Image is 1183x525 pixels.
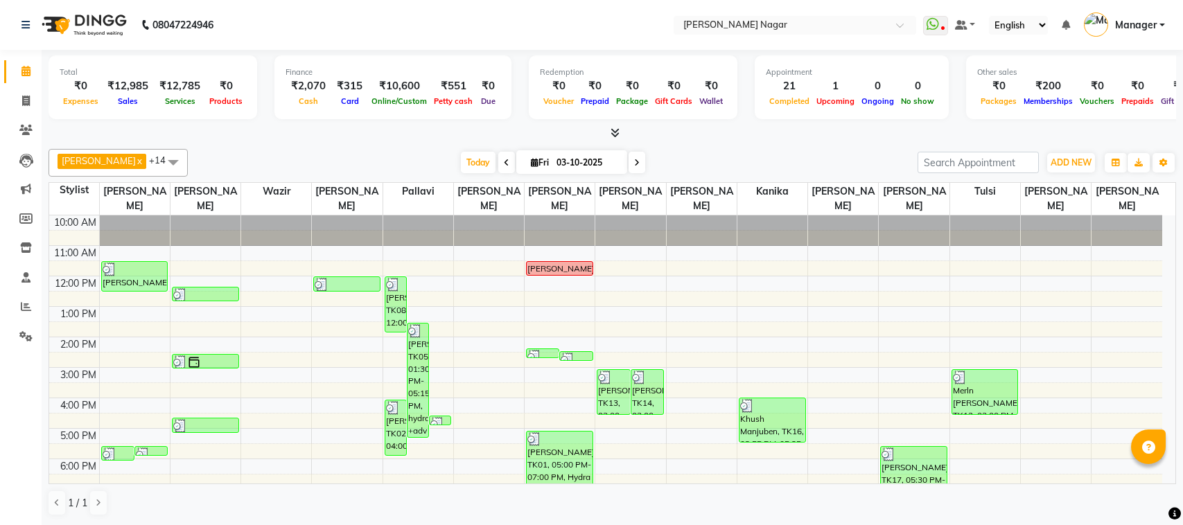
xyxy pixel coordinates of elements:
[152,6,213,44] b: 08047224946
[560,352,592,360] div: [PERSON_NAME], TK10, 02:25 PM-02:45 PM, Threading Eyebrow
[476,78,500,94] div: ₹0
[1020,96,1076,106] span: Memberships
[1125,470,1169,511] iframe: chat widget
[136,155,142,166] a: x
[60,96,102,106] span: Expenses
[58,459,99,474] div: 6:00 PM
[149,154,176,166] span: +14
[58,307,99,321] div: 1:00 PM
[58,429,99,443] div: 5:00 PM
[102,262,168,291] div: [PERSON_NAME] bhabhi, TK03, 11:30 AM-12:30 PM, Colour Deposite
[552,152,622,173] input: 2025-10-03
[540,66,726,78] div: Redemption
[813,96,858,106] span: Upcoming
[527,431,593,491] div: [PERSON_NAME], TK01, 05:00 PM-07:00 PM, Hydra Facial
[314,277,380,291] div: [PERSON_NAME], TK04, 12:00 PM-12:30 PM, Face Wax Flover
[51,246,99,260] div: 11:00 AM
[383,183,453,200] span: pallavi
[52,276,99,291] div: 12:00 PM
[286,78,331,94] div: ₹2,070
[161,96,199,106] span: Services
[173,355,238,368] div: [PERSON_NAME], TK11, 02:30 PM-03:00 PM, [DEMOGRAPHIC_DATA] Hairwash
[173,287,238,301] div: Yash, TK06, 12:20 PM-12:50 PM, [DEMOGRAPHIC_DATA] Haircut
[60,66,246,78] div: Total
[430,78,476,94] div: ₹551
[430,96,476,106] span: Petty cash
[385,277,406,332] div: [PERSON_NAME], TK08, 12:00 PM-01:50 PM, Eyelash extensions,Threading Eyebrow
[241,183,311,200] span: Wazir
[739,398,805,442] div: Khush Manjuben, TK16, 03:55 PM-05:25 PM, Stikons Extensions with gel polish
[461,152,496,173] span: Today
[286,66,500,78] div: Finance
[408,323,428,437] div: [PERSON_NAME], TK05, 01:30 PM-05:15 PM, hydra +adv dtan +waxing fa+ua+hl+pedicure,FA +HL+UA (Argan)
[897,96,938,106] span: No show
[950,183,1020,200] span: Tulsi
[631,370,663,414] div: [PERSON_NAME], TK14, 03:00 PM-04:30 PM, Stikons Extensions with gel polish
[51,215,99,230] div: 10:00 AM
[897,78,938,94] div: 0
[737,183,807,200] span: Kanika
[577,96,613,106] span: Prepaid
[527,262,593,275] div: [PERSON_NAME], TK01, 11:30 AM-12:00 PM, Classic facial
[173,418,238,432] div: [PERSON_NAME], TK15, 04:35 PM-05:05 PM, [DEMOGRAPHIC_DATA] Haircut
[60,78,102,94] div: ₹0
[696,78,726,94] div: ₹0
[1118,96,1157,106] span: Prepaids
[102,78,154,94] div: ₹12,985
[206,96,246,106] span: Products
[154,78,206,94] div: ₹12,785
[62,155,136,166] span: [PERSON_NAME]
[35,6,130,44] img: logo
[338,96,362,106] span: Card
[527,157,552,168] span: Fri
[368,78,430,94] div: ₹10,600
[312,183,382,215] span: [PERSON_NAME]
[766,66,938,78] div: Appointment
[597,370,629,414] div: [PERSON_NAME], TK13, 03:00 PM-04:30 PM, Stikons Extensions with gel polish
[1118,78,1157,94] div: ₹0
[454,183,524,215] span: [PERSON_NAME]
[525,183,595,215] span: [PERSON_NAME]
[858,78,897,94] div: 0
[1092,183,1162,215] span: [PERSON_NAME]
[170,183,240,215] span: [PERSON_NAME]
[385,400,406,455] div: [PERSON_NAME], TK02, 04:00 PM-05:50 PM, Acrylic Extension With Gel polish,Threading Eyebrow
[1021,183,1091,215] span: [PERSON_NAME]
[68,496,87,510] span: 1 / 1
[918,152,1039,173] input: Search Appointment
[331,78,368,94] div: ₹315
[651,96,696,106] span: Gift Cards
[100,183,170,215] span: [PERSON_NAME]
[977,78,1020,94] div: ₹0
[667,183,737,215] span: [PERSON_NAME]
[540,96,577,106] span: Voucher
[613,96,651,106] span: Package
[1020,78,1076,94] div: ₹200
[881,447,947,491] div: [PERSON_NAME], TK17, 05:30 PM-07:00 PM, Acrylic Extension With Gel polish
[696,96,726,106] span: Wallet
[595,183,665,215] span: [PERSON_NAME]
[1076,96,1118,106] span: Vouchers
[114,96,141,106] span: Sales
[577,78,613,94] div: ₹0
[540,78,577,94] div: ₹0
[651,78,696,94] div: ₹0
[58,398,99,413] div: 4:00 PM
[1047,153,1095,172] button: ADD NEW
[430,416,450,425] div: Merln [PERSON_NAME], TK12, 04:30 PM-04:50 PM, Threading Eyebrow
[813,78,858,94] div: 1
[858,96,897,106] span: Ongoing
[952,370,1018,414] div: Merln [PERSON_NAME], TK12, 03:00 PM-04:30 PM, Stikons Extensions with gel polish
[58,368,99,382] div: 3:00 PM
[1115,18,1157,33] span: Manager
[368,96,430,106] span: Online/Custom
[206,78,246,94] div: ₹0
[49,183,99,197] div: Stylist
[879,183,949,215] span: [PERSON_NAME]
[1084,12,1108,37] img: Manager
[58,337,99,352] div: 2:00 PM
[1076,78,1118,94] div: ₹0
[102,447,134,460] div: [PERSON_NAME], TK02, 05:30 PM-06:00 PM, [DEMOGRAPHIC_DATA] Haircut
[527,349,559,357] div: RESHAMA, TK09, 02:20 PM-02:40 PM, Threading Eyebrow
[808,183,878,215] span: [PERSON_NAME]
